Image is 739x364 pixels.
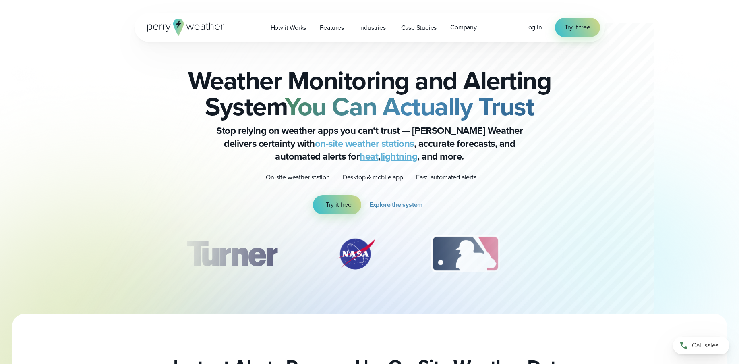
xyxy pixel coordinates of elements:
p: Desktop & mobile app [343,173,403,182]
a: Log in [525,23,542,32]
p: On-site weather station [266,173,329,182]
div: 2 of 12 [328,234,384,274]
span: Try it free [326,200,352,210]
div: 3 of 12 [423,234,508,274]
a: Explore the system [369,195,426,214]
div: 1 of 12 [174,234,289,274]
img: PGA.svg [546,234,611,274]
span: Company [450,23,477,32]
span: Features [320,23,344,33]
span: Case Studies [401,23,437,33]
span: Industries [359,23,386,33]
div: 4 of 12 [546,234,611,274]
img: Turner-Construction_1.svg [174,234,289,274]
span: How it Works [271,23,306,33]
span: Call sales [692,341,718,350]
strong: You Can Actually Trust [285,87,534,125]
a: on-site weather stations [315,136,414,151]
p: Stop relying on weather apps you can’t trust — [PERSON_NAME] Weather delivers certainty with , ac... [209,124,531,163]
div: slideshow [175,234,565,278]
a: Try it free [313,195,361,214]
a: Case Studies [394,19,444,36]
a: Call sales [673,337,729,354]
a: Try it free [555,18,600,37]
span: Explore the system [369,200,423,210]
span: Try it free [565,23,590,32]
a: How it Works [264,19,313,36]
h2: Weather Monitoring and Alerting System [175,68,565,119]
img: NASA.svg [328,234,384,274]
p: Fast, automated alerts [416,173,476,182]
img: MLB.svg [423,234,508,274]
a: heat [360,149,378,164]
a: lightning [381,149,418,164]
